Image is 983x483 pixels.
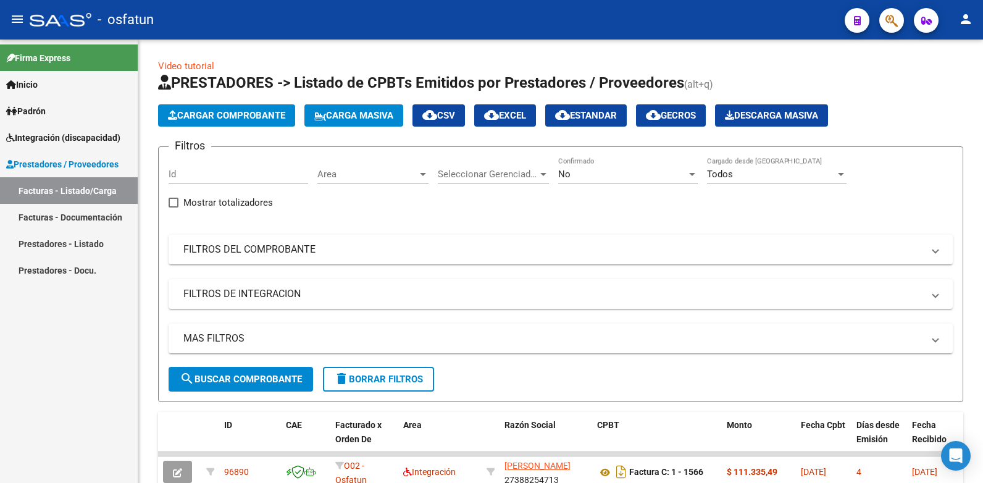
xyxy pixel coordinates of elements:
[403,467,456,477] span: Integración
[219,412,281,466] datatable-header-cell: ID
[484,107,499,122] mat-icon: cloud_download
[504,420,556,430] span: Razón Social
[715,104,828,127] app-download-masive: Descarga masiva de comprobantes (adjuntos)
[422,107,437,122] mat-icon: cloud_download
[856,467,861,477] span: 4
[6,131,120,145] span: Integración (discapacidad)
[474,104,536,127] button: EXCEL
[183,287,923,301] mat-panel-title: FILTROS DE INTEGRACION
[646,110,696,121] span: Gecros
[183,195,273,210] span: Mostrar totalizadores
[403,420,422,430] span: Area
[169,235,953,264] mat-expansion-panel-header: FILTROS DEL COMPROBANTE
[715,104,828,127] button: Descarga Masiva
[6,104,46,118] span: Padrón
[412,104,465,127] button: CSV
[727,467,777,477] strong: $ 111.335,49
[158,61,214,72] a: Video tutorial
[10,12,25,27] mat-icon: menu
[169,324,953,353] mat-expansion-panel-header: MAS FILTROS
[722,412,796,466] datatable-header-cell: Monto
[180,374,302,385] span: Buscar Comprobante
[636,104,706,127] button: Gecros
[304,104,403,127] button: Carga Masiva
[545,104,627,127] button: Estandar
[6,157,119,171] span: Prestadores / Proveedores
[438,169,538,180] span: Seleccionar Gerenciador
[500,412,592,466] datatable-header-cell: Razón Social
[169,279,953,309] mat-expansion-panel-header: FILTROS DE INTEGRACION
[629,468,703,477] strong: Factura C: 1 - 1566
[422,110,455,121] span: CSV
[484,110,526,121] span: EXCEL
[555,110,617,121] span: Estandar
[158,74,684,91] span: PRESTADORES -> Listado de CPBTs Emitidos por Prestadores / Proveedores
[169,137,211,154] h3: Filtros
[941,441,971,471] div: Open Intercom Messenger
[168,110,285,121] span: Cargar Comprobante
[801,420,845,430] span: Fecha Cpbt
[592,412,722,466] datatable-header-cell: CPBT
[597,420,619,430] span: CPBT
[286,420,302,430] span: CAE
[224,420,232,430] span: ID
[398,412,482,466] datatable-header-cell: Area
[684,78,713,90] span: (alt+q)
[613,462,629,482] i: Descargar documento
[183,332,923,345] mat-panel-title: MAS FILTROS
[317,169,417,180] span: Area
[851,412,907,466] datatable-header-cell: Días desde Emisión
[334,374,423,385] span: Borrar Filtros
[912,420,947,444] span: Fecha Recibido
[912,467,937,477] span: [DATE]
[707,169,733,180] span: Todos
[796,412,851,466] datatable-header-cell: Fecha Cpbt
[907,412,963,466] datatable-header-cell: Fecha Recibido
[6,51,70,65] span: Firma Express
[334,371,349,386] mat-icon: delete
[330,412,398,466] datatable-header-cell: Facturado x Orden De
[158,104,295,127] button: Cargar Comprobante
[314,110,393,121] span: Carga Masiva
[558,169,571,180] span: No
[725,110,818,121] span: Descarga Masiva
[335,420,382,444] span: Facturado x Orden De
[555,107,570,122] mat-icon: cloud_download
[281,412,330,466] datatable-header-cell: CAE
[224,467,249,477] span: 96890
[727,420,752,430] span: Monto
[856,420,900,444] span: Días desde Emisión
[169,367,313,392] button: Buscar Comprobante
[504,461,571,471] span: [PERSON_NAME]
[801,467,826,477] span: [DATE]
[646,107,661,122] mat-icon: cloud_download
[323,367,434,392] button: Borrar Filtros
[180,371,195,386] mat-icon: search
[958,12,973,27] mat-icon: person
[98,6,154,33] span: - osfatun
[6,78,38,91] span: Inicio
[183,243,923,256] mat-panel-title: FILTROS DEL COMPROBANTE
